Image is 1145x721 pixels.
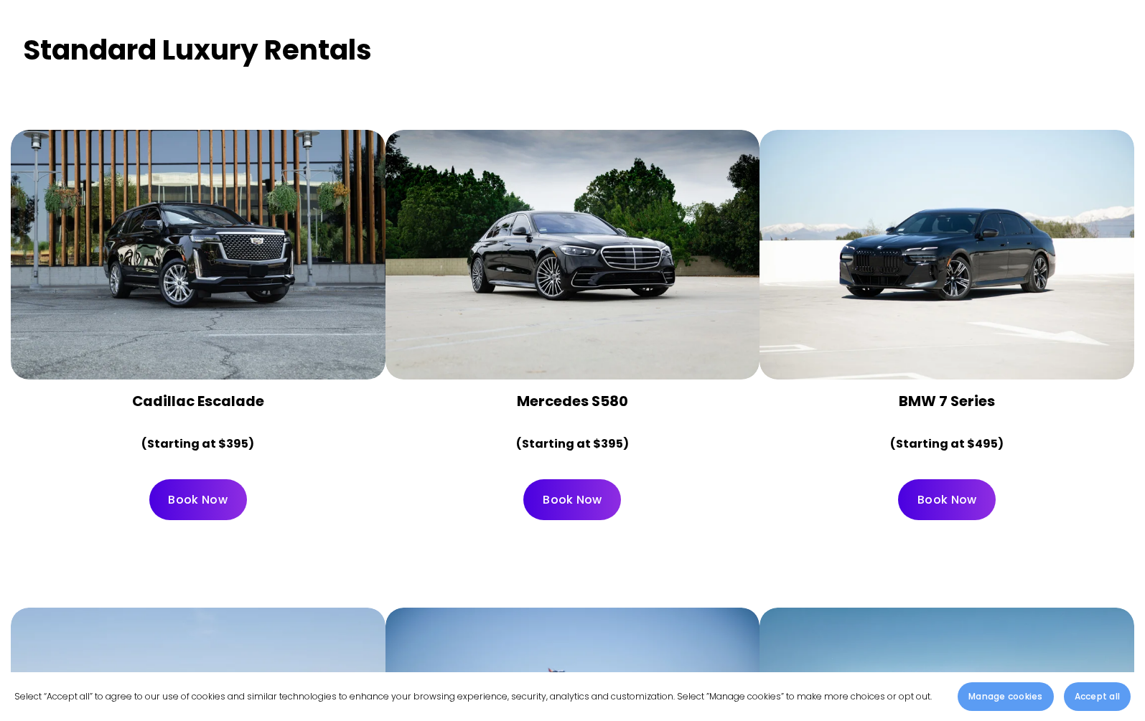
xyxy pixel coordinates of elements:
[1064,682,1131,711] button: Accept all
[1075,690,1120,703] span: Accept all
[968,690,1042,703] span: Manage cookies
[958,682,1053,711] button: Manage cookies
[141,435,254,452] strong: (Starting at $395)
[899,391,995,411] strong: BMW 7 Series
[516,435,629,452] strong: (Starting at $395)
[523,479,621,520] a: Book Now
[23,30,372,70] strong: Standard Luxury Rentals
[898,479,996,520] a: Book Now
[517,391,628,411] strong: Mercedes S580
[149,479,247,520] a: Book Now
[14,689,932,704] p: Select “Accept all” to agree to our use of cookies and similar technologies to enhance your brows...
[132,391,264,411] strong: Cadillac Escalade
[890,435,1004,452] strong: (Starting at $495)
